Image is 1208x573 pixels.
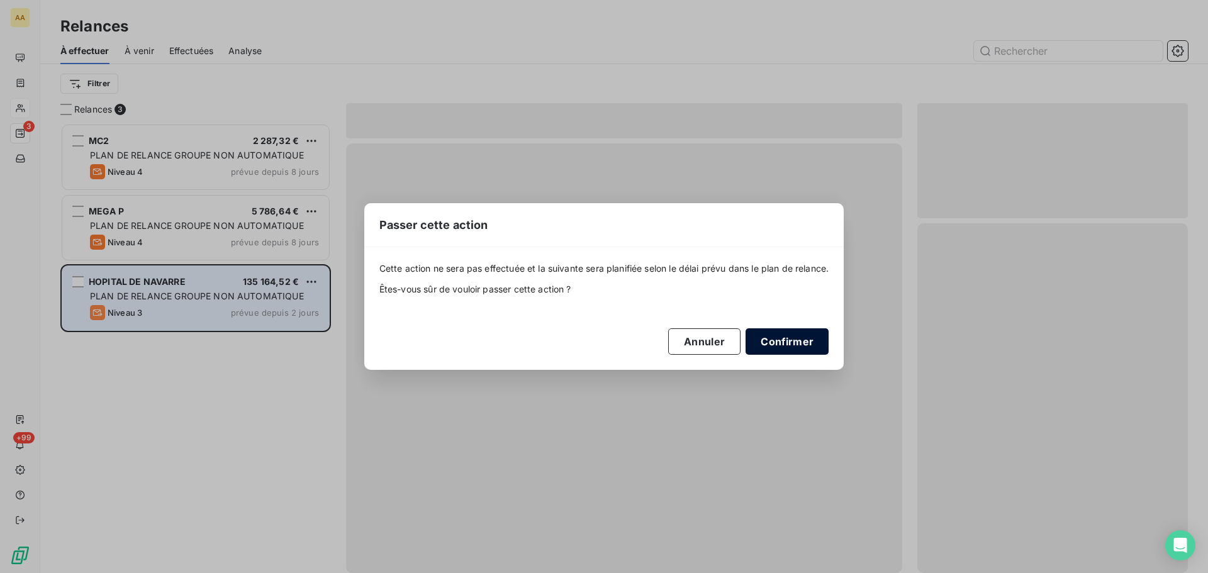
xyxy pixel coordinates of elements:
span: Passer cette action [379,216,488,233]
button: Confirmer [746,328,829,355]
span: Êtes-vous sûr de vouloir passer cette action ? [379,283,829,296]
div: Open Intercom Messenger [1165,530,1195,560]
button: Annuler [668,328,741,355]
span: Cette action ne sera pas effectuée et la suivante sera planifiée selon le délai prévu dans le pla... [379,262,829,275]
